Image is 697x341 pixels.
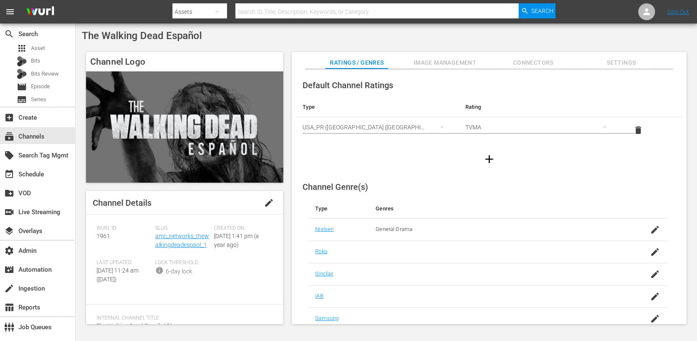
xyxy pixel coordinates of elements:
[17,82,27,92] span: Episode
[519,3,556,18] button: Search
[97,323,180,329] span: The Walking Dead Español Pluto
[4,265,14,275] span: Automation
[17,69,27,79] div: Bits Review
[97,260,151,266] span: Last Updated:
[531,3,553,18] span: Search
[17,43,27,53] span: Asset
[155,233,209,248] a: amc_networks_thewalkingdeadespaol_1
[4,207,14,217] span: Live Streaming
[5,7,15,17] span: menu
[296,97,459,117] th: Type
[20,2,60,22] img: ans4CAIJ8jUAAAAAAAAAAAAAAAAAAAAAAAAgQb4GAAAAAAAAAAAAAAAAAAAAAAAAJMjXAAAAAAAAAAAAAAAAAAAAAAAAgAT5G...
[303,182,368,192] span: Channel Genre(s)
[4,246,14,256] span: Admin
[315,226,334,232] a: Nielsen
[4,283,14,294] span: Ingestion
[315,248,327,254] a: Roku
[502,58,565,68] span: Connectors
[166,267,192,276] div: 6-day lock
[4,29,14,39] span: Search
[31,82,50,91] span: Episode
[459,97,621,117] th: Rating
[4,169,14,179] span: Schedule
[97,267,138,283] span: [DATE] 11:24 am ([DATE])
[259,193,279,213] button: edit
[369,199,628,219] th: Genres
[308,199,369,219] th: Type
[31,70,59,78] span: Bits Review
[315,270,333,277] a: Sinclair
[4,322,14,332] span: Job Queues
[264,198,274,208] span: edit
[296,97,682,143] table: simple table
[590,58,653,68] span: Settings
[97,225,151,232] span: Wurl ID:
[325,58,388,68] span: Ratings / Genres
[4,188,14,198] span: VOD
[155,260,210,266] span: Lock Threshold:
[17,94,27,105] span: Series
[86,52,283,71] h4: Channel Logo
[97,233,110,239] span: 1961
[31,57,40,65] span: Bits
[97,315,269,322] span: Internal Channel Title:
[155,225,210,232] span: Slug:
[315,315,339,321] a: Samsung
[4,302,14,312] span: Reports
[17,56,27,66] div: Bits
[303,80,393,90] span: Default Channel Ratings
[4,226,14,236] span: Overlays
[4,131,14,142] span: Channels
[214,225,269,232] span: Created On:
[155,266,164,275] span: info
[667,8,689,15] a: Sign Out
[86,71,283,183] img: The Walking Dead Español
[4,150,14,160] span: Search Tag Mgmt
[633,125,643,135] span: delete
[4,113,14,123] span: Create
[303,115,452,139] div: USA_PR ([GEOGRAPHIC_DATA] ([GEOGRAPHIC_DATA]))
[31,44,45,52] span: Asset
[93,198,151,208] span: Channel Details
[628,120,648,140] button: delete
[31,95,46,104] span: Series
[414,58,477,68] span: Image Management
[82,30,202,42] span: The Walking Dead Español
[465,115,615,139] div: TVMA
[315,293,323,299] a: IAB
[214,233,259,248] span: [DATE] 1:41 pm (a year ago)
